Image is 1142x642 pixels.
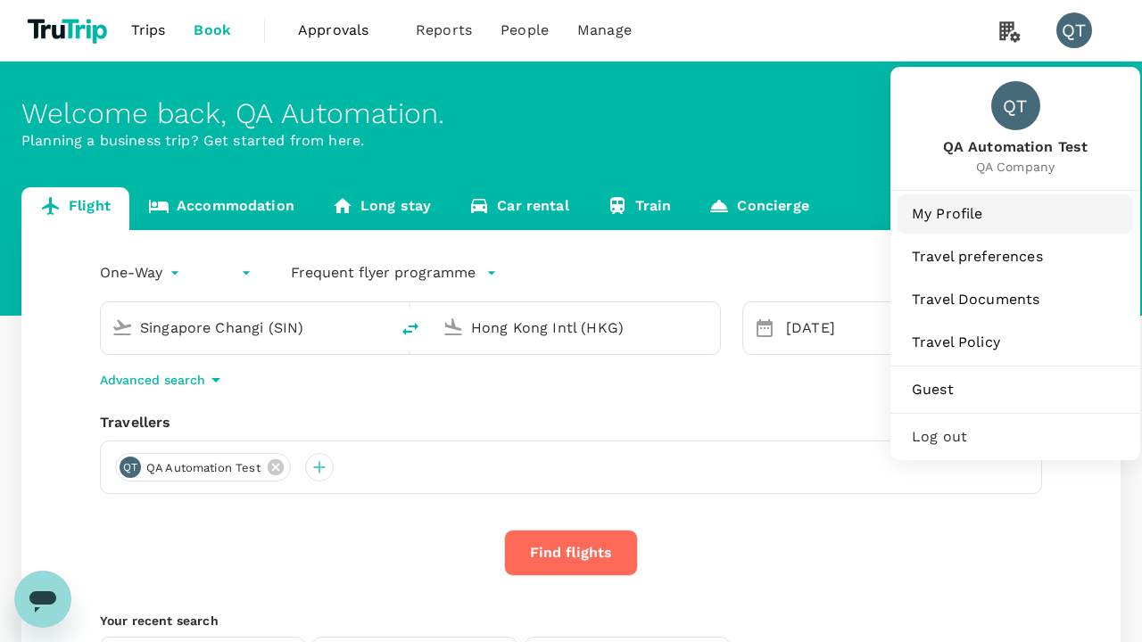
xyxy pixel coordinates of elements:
[21,97,1121,130] div: Welcome back , QA Automation .
[779,310,898,346] div: [DATE]
[912,332,1119,353] span: Travel Policy
[912,426,1119,448] span: Log out
[100,412,1042,433] div: Travellers
[291,262,476,284] p: Frequent flyer programme
[912,289,1119,310] span: Travel Documents
[912,203,1119,225] span: My Profile
[898,194,1133,234] a: My Profile
[194,20,231,41] span: Book
[100,369,227,391] button: Advanced search
[291,262,497,284] button: Frequent flyer programme
[690,187,827,230] a: Concierge
[298,20,387,41] span: Approvals
[577,20,632,41] span: Manage
[501,20,549,41] span: People
[21,130,1121,152] p: Planning a business trip? Get started from here.
[450,187,588,230] a: Car rental
[991,81,1040,130] div: QT
[140,314,352,342] input: Depart from
[471,314,683,342] input: Going to
[898,370,1133,409] a: Guest
[943,137,1088,158] span: QA Automation Test
[377,325,380,329] button: Open
[100,612,1042,630] p: Your recent search
[131,20,166,41] span: Trips
[100,259,184,287] div: One-Way
[21,11,117,50] img: TruTrip logo
[14,571,71,628] iframe: Button to launch messaging window
[21,187,129,230] a: Flight
[708,325,711,329] button: Open
[898,417,1133,457] div: Log out
[943,158,1088,176] span: QA Company
[898,280,1133,319] a: Travel Documents
[898,237,1133,276] a: Travel preferences
[898,323,1133,362] a: Travel Policy
[115,453,291,481] div: QTQA Automation Test
[504,530,638,576] button: Find flights
[416,20,472,41] span: Reports
[588,187,691,230] a: Train
[120,457,141,478] div: QT
[313,187,450,230] a: Long stay
[912,379,1119,400] span: Guest
[100,371,205,389] p: Advanced search
[129,187,313,230] a: Accommodation
[912,246,1119,267] span: Travel preferences
[389,308,432,350] button: delete
[136,459,271,477] span: QA Automation Test
[1056,12,1092,48] div: QT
